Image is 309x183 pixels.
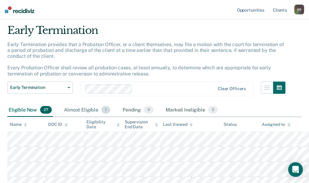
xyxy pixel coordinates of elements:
[164,104,219,117] div: Marked Ineligible2
[101,106,110,114] span: 1
[224,122,237,127] div: Status
[294,5,304,14] div: B R
[218,86,246,91] div: Clear officers
[63,104,111,117] div: Almost Eligible1
[288,162,303,177] div: Open Intercom Messenger
[125,119,158,130] div: Supervision End Date
[7,104,53,117] div: Eligible Now27
[163,122,193,127] div: Last Viewed
[121,104,155,117] div: Pending0
[262,122,291,127] div: Assigned to
[7,42,284,77] p: Early Termination provides that a Probation Officer, or a client themselves, may file a motion wi...
[5,6,34,13] img: Recidiviz
[144,106,153,114] span: 0
[294,5,304,14] button: BR
[7,82,73,94] button: Early Termination
[10,122,27,127] div: Name
[86,119,120,130] div: Eligibility Date
[208,106,218,114] span: 2
[7,24,285,42] div: Early Termination
[48,122,68,127] div: DOC ID
[10,85,65,90] span: Early Termination
[40,106,52,114] span: 27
